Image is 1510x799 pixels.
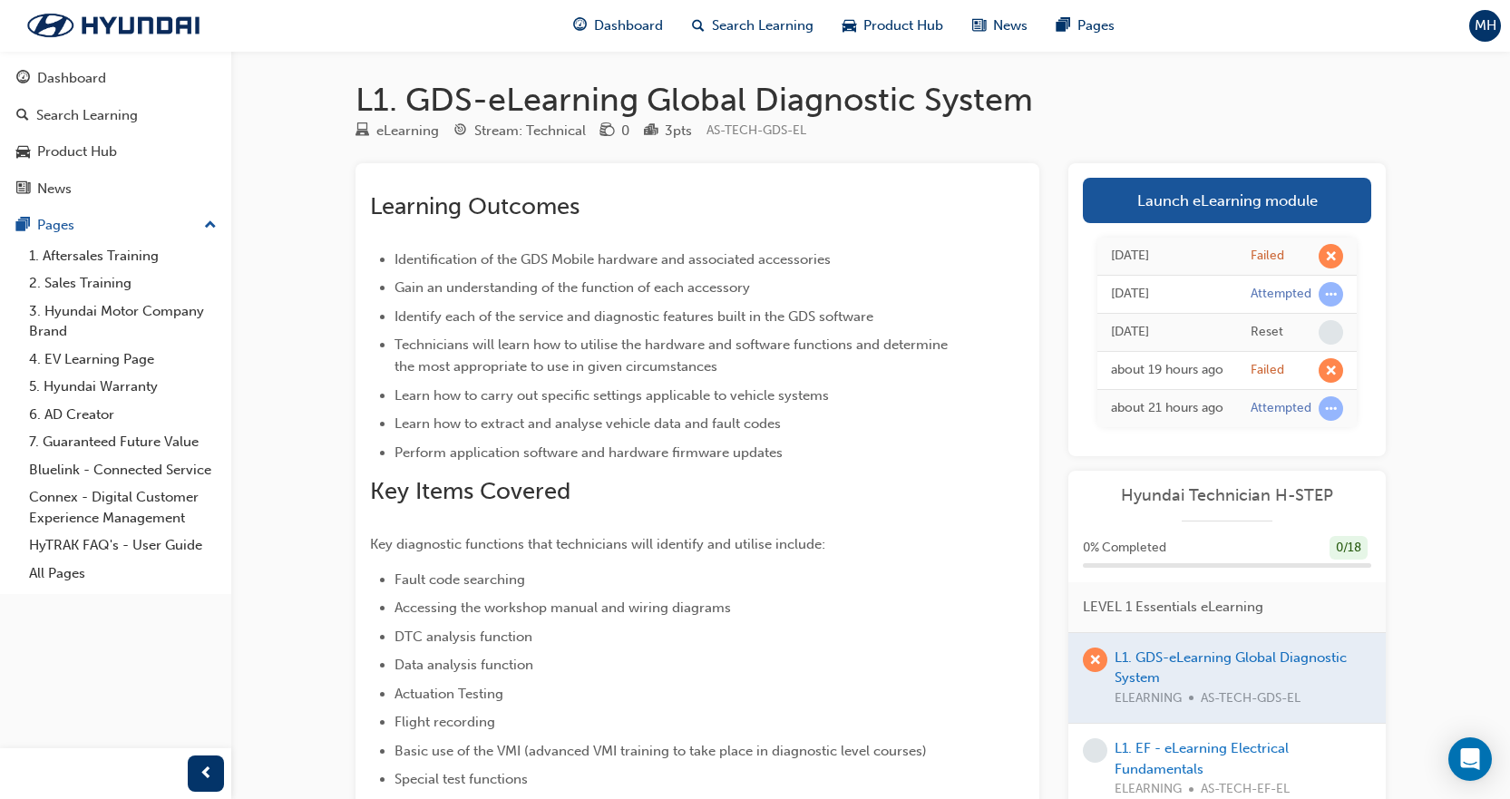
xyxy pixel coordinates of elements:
[395,686,503,702] span: Actuation Testing
[22,428,224,456] a: 7. Guaranteed Future Value
[1083,485,1371,506] span: Hyundai Technician H-STEP
[1083,597,1263,618] span: LEVEL 1 Essentials eLearning
[1251,248,1284,265] div: Failed
[395,444,783,461] span: Perform application software and hardware firmware updates
[7,99,224,132] a: Search Learning
[200,763,213,785] span: prev-icon
[1319,282,1343,307] span: learningRecordVerb_ATTEMPT-icon
[1111,360,1223,381] div: Tue Sep 30 2025 13:36:41 GMT+1000 (Australian Eastern Standard Time)
[37,68,106,89] div: Dashboard
[972,15,986,37] span: news-icon
[1448,737,1492,781] div: Open Intercom Messenger
[22,531,224,560] a: HyTRAK FAQ's - User Guide
[22,269,224,297] a: 2. Sales Training
[356,120,439,142] div: Type
[1251,400,1311,417] div: Attempted
[22,483,224,531] a: Connex - Digital Customer Experience Management
[1111,284,1223,305] div: Wed Oct 01 2025 07:18:55 GMT+1000 (Australian Eastern Standard Time)
[1083,648,1107,672] span: learningRecordVerb_FAIL-icon
[1330,536,1368,560] div: 0 / 18
[1115,740,1289,777] a: L1. EF - eLearning Electrical Fundamentals
[863,15,943,36] span: Product Hub
[1042,7,1129,44] a: pages-iconPages
[677,7,828,44] a: search-iconSearch Learning
[573,15,587,37] span: guage-icon
[370,477,570,505] span: Key Items Covered
[1251,324,1283,341] div: Reset
[644,120,692,142] div: Points
[993,15,1028,36] span: News
[22,297,224,346] a: 3. Hyundai Motor Company Brand
[621,121,629,141] div: 0
[37,141,117,162] div: Product Hub
[1111,246,1223,267] div: Wed Oct 01 2025 07:26:20 GMT+1000 (Australian Eastern Standard Time)
[22,560,224,588] a: All Pages
[1083,538,1166,559] span: 0 % Completed
[37,215,74,236] div: Pages
[559,7,677,44] a: guage-iconDashboard
[376,121,439,141] div: eLearning
[1319,396,1343,421] span: learningRecordVerb_ATTEMPT-icon
[1319,320,1343,345] span: learningRecordVerb_NONE-icon
[22,346,224,374] a: 4. EV Learning Page
[1057,15,1070,37] span: pages-icon
[370,536,825,552] span: Key diagnostic functions that technicians will identify and utilise include:
[958,7,1042,44] a: news-iconNews
[16,71,30,87] span: guage-icon
[395,771,528,787] span: Special test functions
[36,105,138,126] div: Search Learning
[16,218,30,234] span: pages-icon
[16,181,30,198] span: news-icon
[395,628,532,645] span: DTC analysis function
[1251,286,1311,303] div: Attempted
[453,120,586,142] div: Stream
[7,58,224,209] button: DashboardSearch LearningProduct HubNews
[1475,15,1496,36] span: MH
[1319,358,1343,383] span: learningRecordVerb_FAIL-icon
[7,209,224,242] button: Pages
[7,62,224,95] a: Dashboard
[395,415,781,432] span: Learn how to extract and analyse vehicle data and fault codes
[16,144,30,161] span: car-icon
[1077,15,1115,36] span: Pages
[1083,738,1107,763] span: learningRecordVerb_NONE-icon
[395,251,831,268] span: Identification of the GDS Mobile hardware and associated accessories
[1251,362,1284,379] div: Failed
[600,123,614,140] span: money-icon
[395,599,731,616] span: Accessing the workshop manual and wiring diagrams
[453,123,467,140] span: target-icon
[356,123,369,140] span: learningResourceType_ELEARNING-icon
[1083,178,1371,223] a: Launch eLearning module
[706,122,806,138] span: Learning resource code
[395,308,873,325] span: Identify each of the service and diagnostic features built in the GDS software
[7,135,224,169] a: Product Hub
[395,571,525,588] span: Fault code searching
[1111,398,1223,419] div: Tue Sep 30 2025 11:29:50 GMT+1000 (Australian Eastern Standard Time)
[37,179,72,200] div: News
[644,123,658,140] span: podium-icon
[828,7,958,44] a: car-iconProduct Hub
[395,336,951,375] span: Technicians will learn how to utilise the hardware and software functions and determine the most ...
[395,714,495,730] span: Flight recording
[370,192,580,220] span: Learning Outcomes
[22,242,224,270] a: 1. Aftersales Training
[395,743,927,759] span: Basic use of the VMI (advanced VMI training to take place in diagnostic level courses)
[692,15,705,37] span: search-icon
[1469,10,1501,42] button: MH
[395,279,750,296] span: Gain an understanding of the function of each accessory
[7,172,224,206] a: News
[843,15,856,37] span: car-icon
[22,401,224,429] a: 6. AD Creator
[594,15,663,36] span: Dashboard
[204,214,217,238] span: up-icon
[22,373,224,401] a: 5. Hyundai Warranty
[1319,244,1343,268] span: learningRecordVerb_FAIL-icon
[395,387,829,404] span: Learn how to carry out specific settings applicable to vehicle systems
[665,121,692,141] div: 3 pts
[712,15,813,36] span: Search Learning
[1111,322,1223,343] div: Wed Oct 01 2025 07:18:54 GMT+1000 (Australian Eastern Standard Time)
[22,456,224,484] a: Bluelink - Connected Service
[9,6,218,44] img: Trak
